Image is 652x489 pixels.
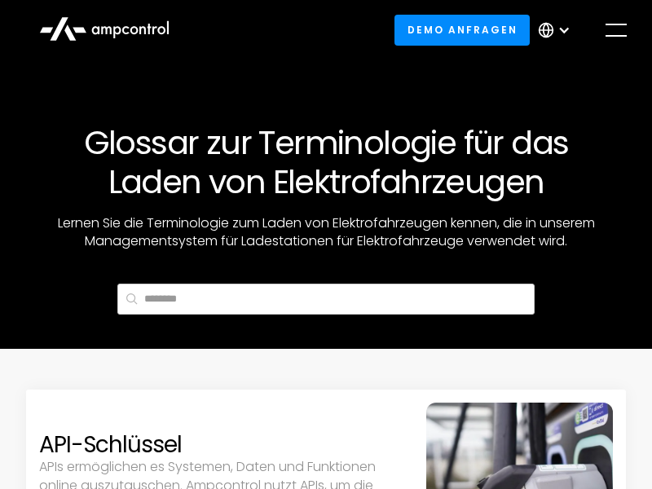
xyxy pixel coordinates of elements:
div: menu [593,7,639,53]
p: Lernen Sie die Terminologie zum Laden von Elektrofahrzeugen kennen, die in unserem Managementsyst... [26,214,626,251]
h1: Glossar zur Terminologie für das Laden von Elektrofahrzeugen [26,123,626,201]
a: Demo anfragen [394,15,530,45]
h2: API-Schlüssel [39,431,181,459]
